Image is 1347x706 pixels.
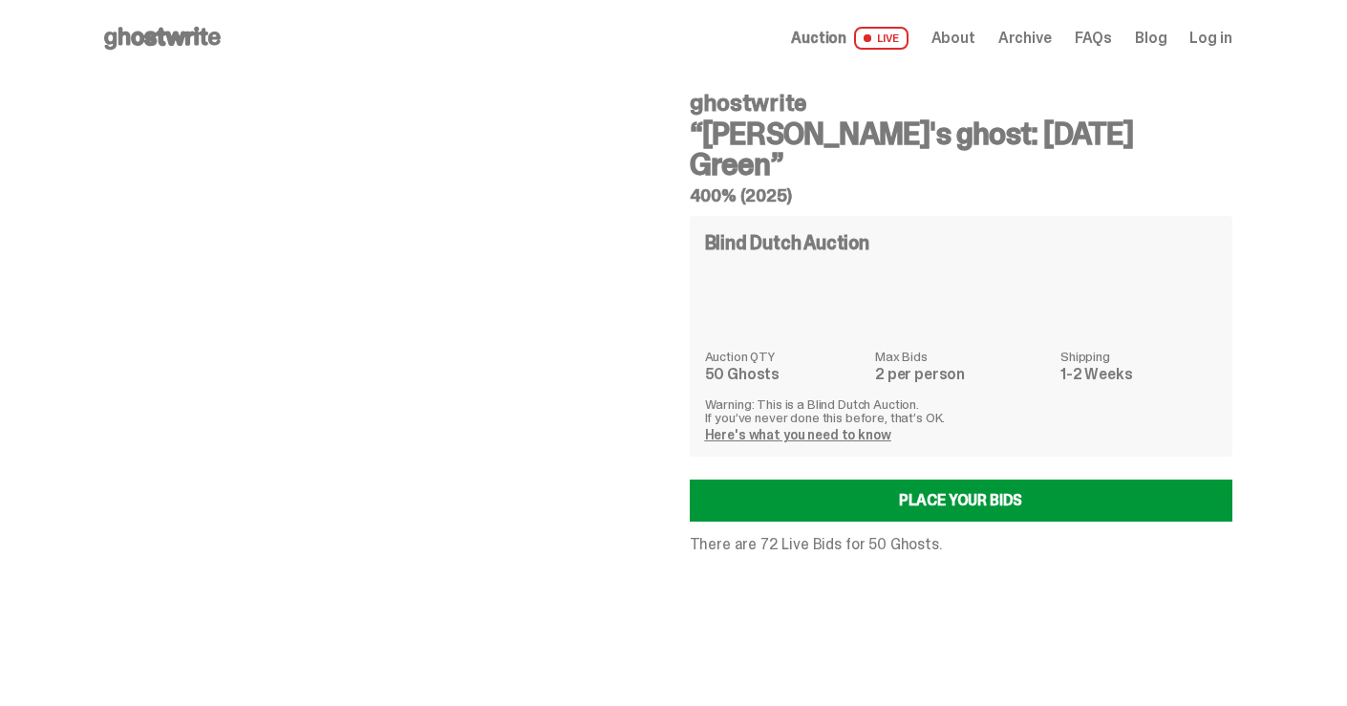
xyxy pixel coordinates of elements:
h4: ghostwrite [690,92,1232,115]
dd: 2 per person [875,367,1049,382]
span: LIVE [854,27,909,50]
a: Here's what you need to know [705,426,891,443]
dt: Max Bids [875,350,1049,363]
a: About [931,31,975,46]
a: Log in [1189,31,1231,46]
dt: Auction QTY [705,350,864,363]
a: Archive [998,31,1052,46]
h3: “[PERSON_NAME]'s ghost: [DATE] Green” [690,118,1232,180]
dt: Shipping [1060,350,1216,363]
a: FAQs [1075,31,1112,46]
a: Place your Bids [690,480,1232,522]
a: Blog [1135,31,1166,46]
h5: 400% (2025) [690,187,1232,204]
dd: 50 Ghosts [705,367,864,382]
dd: 1-2 Weeks [1060,367,1216,382]
span: Auction [791,31,846,46]
h4: Blind Dutch Auction [705,233,869,252]
p: Warning: This is a Blind Dutch Auction. If you’ve never done this before, that’s OK. [705,397,1217,424]
p: There are 72 Live Bids for 50 Ghosts. [690,537,1232,552]
a: Auction LIVE [791,27,908,50]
